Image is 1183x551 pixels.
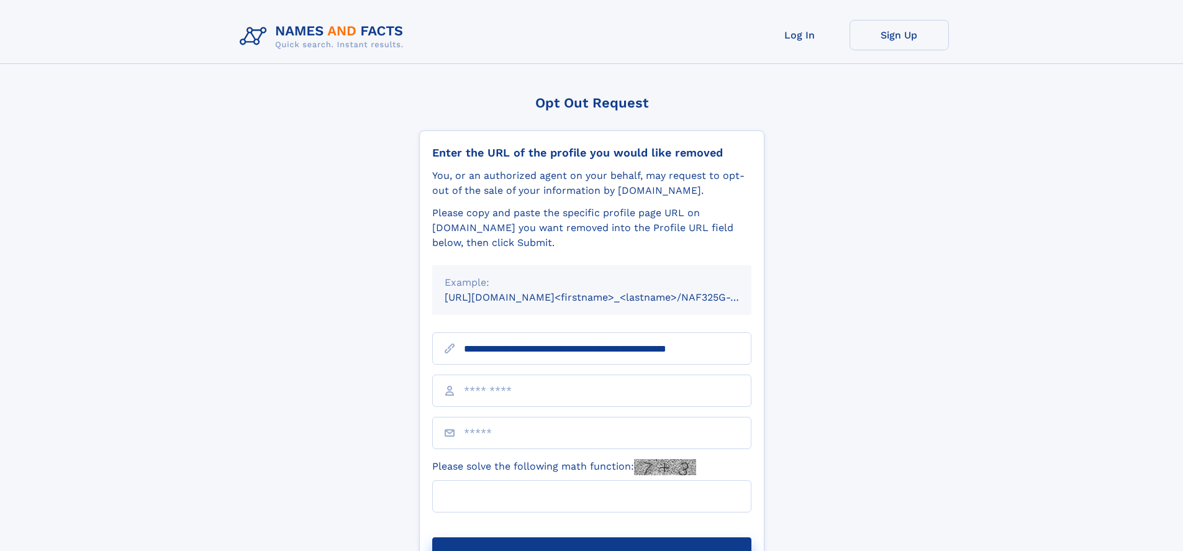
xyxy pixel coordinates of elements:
[432,146,751,160] div: Enter the URL of the profile you would like removed
[445,291,775,303] small: [URL][DOMAIN_NAME]<firstname>_<lastname>/NAF325G-xxxxxxxx
[445,275,739,290] div: Example:
[235,20,414,53] img: Logo Names and Facts
[432,206,751,250] div: Please copy and paste the specific profile page URL on [DOMAIN_NAME] you want removed into the Pr...
[850,20,949,50] a: Sign Up
[750,20,850,50] a: Log In
[419,95,764,111] div: Opt Out Request
[432,168,751,198] div: You, or an authorized agent on your behalf, may request to opt-out of the sale of your informatio...
[432,459,696,475] label: Please solve the following math function:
